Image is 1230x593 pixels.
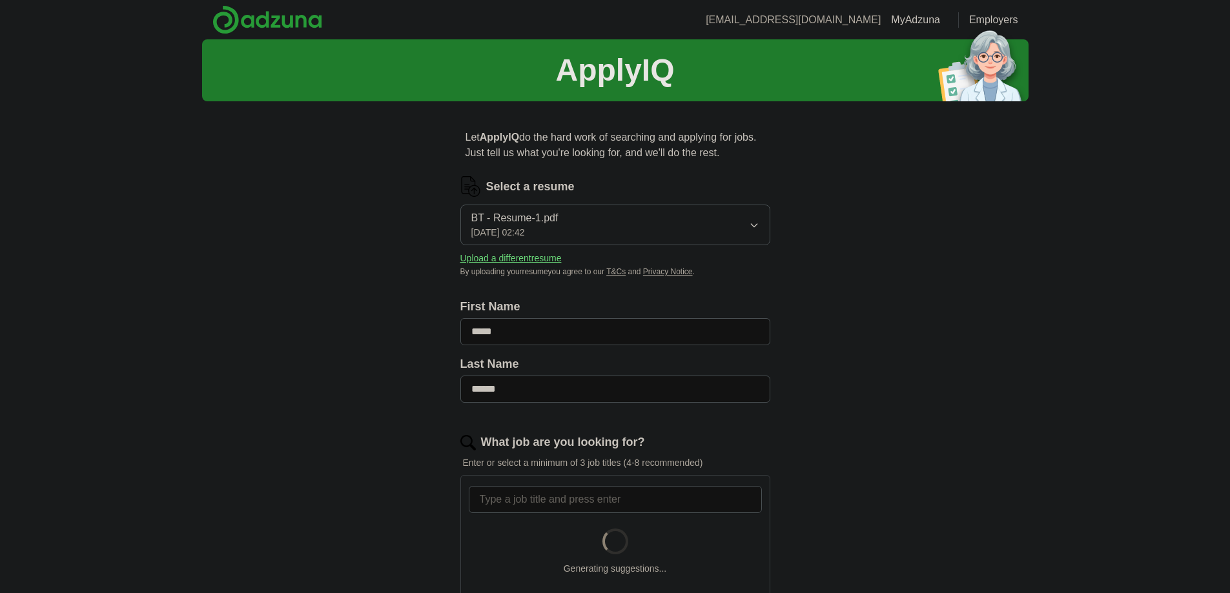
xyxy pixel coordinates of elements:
label: Last Name [460,356,770,373]
a: Employers [969,12,1018,28]
span: BT - Resume-1.pdf [471,210,559,226]
input: Type a job title and press enter [469,486,762,513]
li: [EMAIL_ADDRESS][DOMAIN_NAME] [706,12,881,28]
img: CV Icon [460,176,481,197]
label: First Name [460,298,770,316]
p: Enter or select a minimum of 3 job titles (4-8 recommended) [460,456,770,470]
button: BT - Resume-1.pdf[DATE] 02:42 [460,205,770,245]
div: Generating suggestions... [564,562,667,576]
label: Select a resume [486,178,575,196]
div: By uploading your resume you agree to our and . [460,266,770,277]
strong: ApplyIQ [480,132,519,143]
img: search.png [460,435,476,450]
a: MyAdzuna [891,12,950,28]
p: Let do the hard work of searching and applying for jobs. Just tell us what you're looking for, an... [460,125,770,166]
label: What job are you looking for? [481,434,645,451]
img: Adzuna logo [212,5,322,34]
button: Upload a differentresume [460,252,562,265]
span: [DATE] 02:42 [471,226,525,239]
a: T&Cs [606,267,626,276]
a: Privacy Notice [643,267,693,276]
h1: ApplyIQ [555,47,674,94]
